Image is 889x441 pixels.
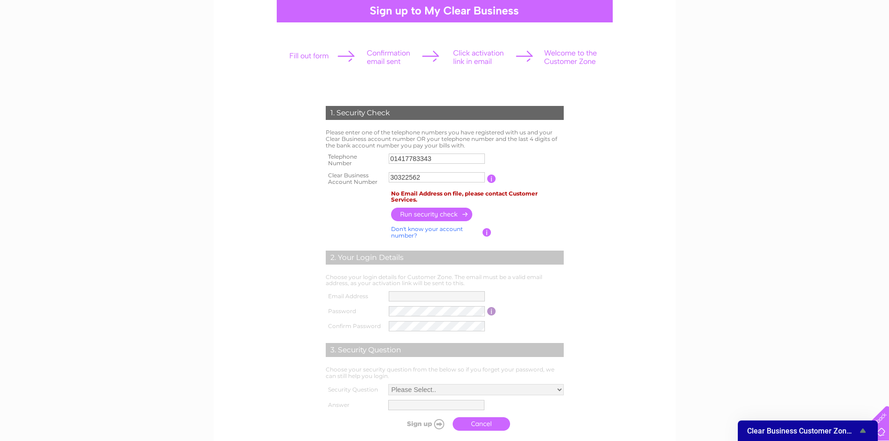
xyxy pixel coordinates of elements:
[391,225,463,239] a: Don't know your account number?
[326,251,564,265] div: 2. Your Login Details
[389,188,566,206] td: No Email Address on file, please contact Customer Services.
[487,175,496,183] input: Information
[31,24,79,53] img: logo.png
[782,40,802,47] a: Energy
[713,5,777,16] a: 0333 014 3131
[326,106,564,120] div: 1. Security Check
[861,40,883,47] a: Contact
[323,127,566,151] td: Please enter one of the telephone numbers you have registered with us and your Clear Business acc...
[487,307,496,315] input: Information
[841,40,855,47] a: Blog
[323,151,387,169] th: Telephone Number
[747,425,868,436] button: Show survey - Clear Business Customer Zone Survey
[747,427,857,435] span: Clear Business Customer Zone Survey
[483,228,491,237] input: Information
[323,382,386,398] th: Security Question
[224,5,665,45] div: Clear Business is a trading name of Verastar Limited (registered in [GEOGRAPHIC_DATA] No. 3667643...
[323,398,386,413] th: Answer
[453,417,510,431] a: Cancel
[323,304,387,319] th: Password
[323,169,387,188] th: Clear Business Account Number
[326,343,564,357] div: 3. Security Question
[323,364,566,382] td: Choose your security question from the below so if you forget your password, we can still help yo...
[758,40,776,47] a: Water
[323,272,566,289] td: Choose your login details for Customer Zone. The email must be a valid email address, as your act...
[323,319,387,334] th: Confirm Password
[391,417,448,430] input: Submit
[323,289,387,304] th: Email Address
[808,40,836,47] a: Telecoms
